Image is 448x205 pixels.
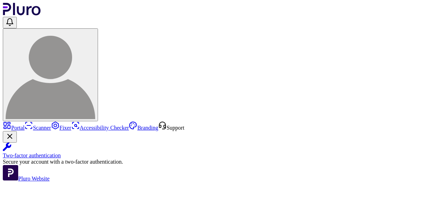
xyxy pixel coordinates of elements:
a: Portal [3,125,24,131]
a: Fixer [51,125,71,131]
a: Open Support screen [158,125,184,131]
img: User avatar [6,29,95,119]
button: Close Two-factor authentication notification [3,131,17,143]
button: User avatar [3,28,98,121]
a: Logo [3,11,41,16]
button: Open notifications, you have undefined new notifications [3,17,17,28]
a: Scanner [24,125,51,131]
a: Branding [129,125,158,131]
aside: Sidebar menu [3,121,445,182]
a: Accessibility Checker [71,125,129,131]
a: Open Pluro Website [3,176,50,182]
div: Secure your account with a two-factor authentication. [3,159,445,165]
a: Two-factor authentication [3,143,445,159]
div: Two-factor authentication [3,152,445,159]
